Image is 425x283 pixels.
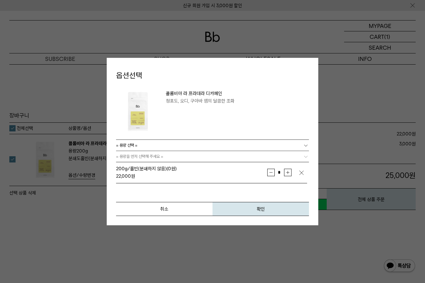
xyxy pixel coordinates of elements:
img: 삭제 [298,170,305,176]
p: 청포도, 오디, 구아바 잼의 달콤한 조화 [166,97,309,105]
span: 200g/홀빈(분쇄하지 않음) (0원) [116,166,177,171]
span: = 용량 선택 = [116,141,138,150]
div: 원 [116,172,267,180]
span: 확인 [257,206,265,212]
h4: 옵션선택 [116,70,309,81]
button: 확인 [213,202,309,216]
span: = 용량을 먼저 선택해 주세요 = [116,152,163,161]
button: 증가 [284,169,292,176]
p: 콜롬비아 라 프라데라 디카페인 [166,90,309,97]
button: 감소 [267,169,275,176]
strong: 22,000 [116,173,131,179]
button: 취소 [116,202,213,216]
img: 콜롬비아 라 프라데라 디카페인 [116,90,160,133]
span: 취소 [160,206,168,212]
